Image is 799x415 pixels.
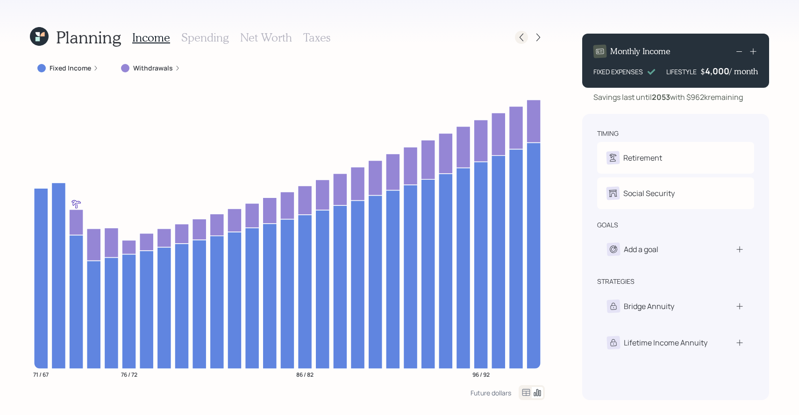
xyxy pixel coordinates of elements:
div: Savings last until with $962k remaining [593,91,743,103]
h1: Planning [56,27,121,47]
label: Withdrawals [133,63,173,73]
div: Social Security [623,188,675,199]
h4: / month [729,66,758,77]
h3: Net Worth [240,31,292,44]
div: 4,000 [705,65,729,77]
h3: Taxes [303,31,330,44]
label: Fixed Income [50,63,91,73]
div: goals [597,220,618,230]
div: Future dollars [471,388,511,397]
tspan: 76 / 72 [121,370,137,378]
div: LIFESTYLE [666,67,697,77]
div: FIXED EXPENSES [593,67,643,77]
div: Lifetime Income Annuity [624,337,707,348]
tspan: 86 / 82 [296,370,314,378]
h3: Income [132,31,170,44]
tspan: 96 / 92 [472,370,490,378]
h4: $ [700,66,705,77]
div: strategies [597,277,635,286]
tspan: 71 / 67 [33,370,49,378]
div: Add a goal [624,244,658,255]
b: 2053 [652,92,670,102]
div: Retirement [623,152,662,163]
div: timing [597,129,619,138]
h4: Monthly Income [610,46,671,56]
div: Bridge Annuity [624,301,674,312]
h3: Spending [181,31,229,44]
